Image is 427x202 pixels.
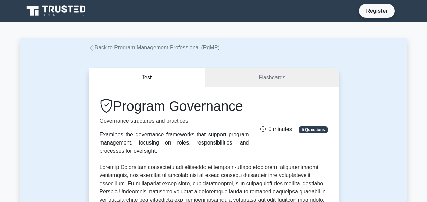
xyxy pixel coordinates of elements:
[260,126,292,132] span: 5 minutes
[100,117,249,125] p: Governance structures and practices.
[100,131,249,155] div: Examines the governance frameworks that support program management, focusing on roles, responsibi...
[89,45,220,50] a: Back to Program Management Professional (PgMP)
[100,98,249,114] h1: Program Governance
[299,126,327,133] span: 5 Questions
[89,68,206,87] button: Test
[362,6,392,15] a: Register
[205,68,338,87] a: Flashcards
